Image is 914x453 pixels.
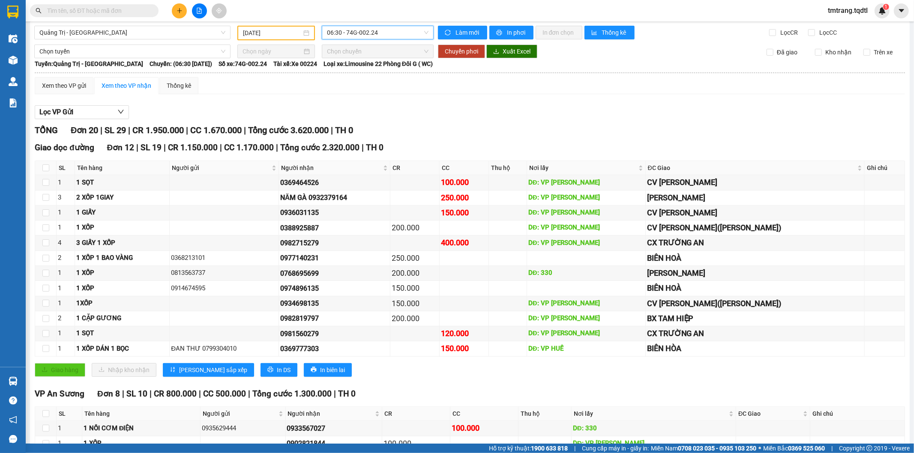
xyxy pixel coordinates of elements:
button: sort-ascending[PERSON_NAME] sắp xếp [163,363,254,377]
button: Chuyển phơi [438,45,485,58]
span: | [164,143,166,152]
span: sort-ascending [170,367,176,373]
div: 150.000 [441,343,487,355]
span: Tài xế: Xe 00224 [273,59,317,69]
span: Nơi lấy [574,409,727,418]
span: | [331,125,333,135]
div: 1 NỒI CƠM ĐIỆN [84,423,199,434]
span: Chuyến: (06:30 [DATE]) [150,59,212,69]
span: copyright [866,445,872,451]
div: 0768695699 [280,268,389,279]
div: DĐ: VP [PERSON_NAME] [528,208,644,218]
th: Tên hàng [82,407,201,421]
span: Miền Nam [651,444,756,453]
span: | [100,125,102,135]
img: icon-new-feature [878,7,886,15]
button: file-add [192,3,207,18]
span: caret-down [898,7,905,15]
div: DĐ: VP [PERSON_NAME] [528,193,644,203]
div: 0933567027 [287,423,381,434]
span: printer [496,30,503,36]
span: file-add [196,8,202,14]
span: | [362,143,364,152]
div: ĐAN THƯ 0799304010 [171,344,277,354]
img: solution-icon [9,98,18,107]
span: In DS [277,365,291,375]
div: 1 XỐP [84,438,199,449]
span: printer [267,367,273,373]
div: 250.000 [441,192,487,204]
span: SL 19 [141,143,162,152]
div: Xem theo VP nhận [102,81,151,90]
div: 0982715279 [280,238,389,248]
th: SL [57,407,82,421]
div: 0368213101 [171,253,277,263]
div: 100.000 [452,422,517,434]
span: CR 800.000 [154,389,197,399]
strong: 0369 525 060 [788,445,825,452]
span: Đơn 8 [97,389,120,399]
div: 2 XỐP 1GIAY [76,193,168,203]
div: DĐ: VP [PERSON_NAME] [528,178,644,188]
div: 0936031135 [280,207,389,218]
div: 1 [58,328,73,339]
button: printerIn biên lai [304,363,352,377]
div: 1 [58,298,73,309]
span: CC 500.000 [203,389,246,399]
div: 4 [58,238,73,248]
div: 150.000 [392,282,438,294]
div: 3 [58,193,73,203]
th: CC [450,407,518,421]
div: 1 XỐP [76,223,168,233]
div: Xem theo VP gửi [42,81,86,90]
th: Ghi chú [865,161,905,175]
img: warehouse-icon [9,377,18,386]
div: 100.000 [441,176,487,188]
button: uploadGiao hàng [35,363,85,377]
div: 1 SỌT [76,178,168,188]
div: 0369464526 [280,177,389,188]
span: Trên xe [870,48,896,57]
div: 150.000 [392,298,438,310]
div: [PERSON_NAME] [647,267,863,279]
input: Chọn ngày [243,47,302,56]
span: CC 1.670.000 [190,125,242,135]
button: downloadNhập kho nhận [92,363,156,377]
div: DĐ: VP [PERSON_NAME] [573,438,734,449]
div: 200.000 [392,267,438,279]
span: VP An Sương [35,389,84,399]
span: notification [9,416,17,424]
span: Tổng cước 1.300.000 [252,389,332,399]
span: Thống kê [602,28,628,37]
span: Hỗ trợ kỹ thuật: [489,444,568,453]
span: SL 29 [105,125,126,135]
span: | [220,143,222,152]
span: SL 10 [126,389,147,399]
div: 1 GIẤY [76,208,168,218]
button: In đơn chọn [536,26,582,39]
div: CV [PERSON_NAME]([PERSON_NAME]) [647,298,863,310]
div: 150.000 [441,207,487,219]
span: Quảng Trị - Sài Gòn [39,26,225,39]
div: 0974896135 [280,283,389,294]
span: Nơi lấy [529,163,637,173]
span: Đơn 20 [71,125,98,135]
div: BX TAM HIỆP [647,313,863,325]
div: 0369777303 [280,343,389,354]
div: 400.000 [441,237,487,249]
div: [PERSON_NAME] [647,192,863,204]
span: 1 [884,4,887,10]
div: 1 [58,438,81,449]
span: | [128,125,130,135]
div: 0902821844 [287,438,381,449]
div: DĐ: VP HUẾ [528,344,644,354]
div: 3 GIẤY 1 XỐP [76,238,168,248]
span: TỔNG [35,125,58,135]
span: ĐC Giao [648,163,856,173]
span: search [36,8,42,14]
strong: 0708 023 035 - 0935 103 250 [678,445,756,452]
span: | [122,389,124,399]
input: Tìm tên, số ĐT hoặc mã đơn [47,6,148,15]
div: CX TRƯỜNG AN [647,237,863,249]
span: Làm mới [456,28,480,37]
